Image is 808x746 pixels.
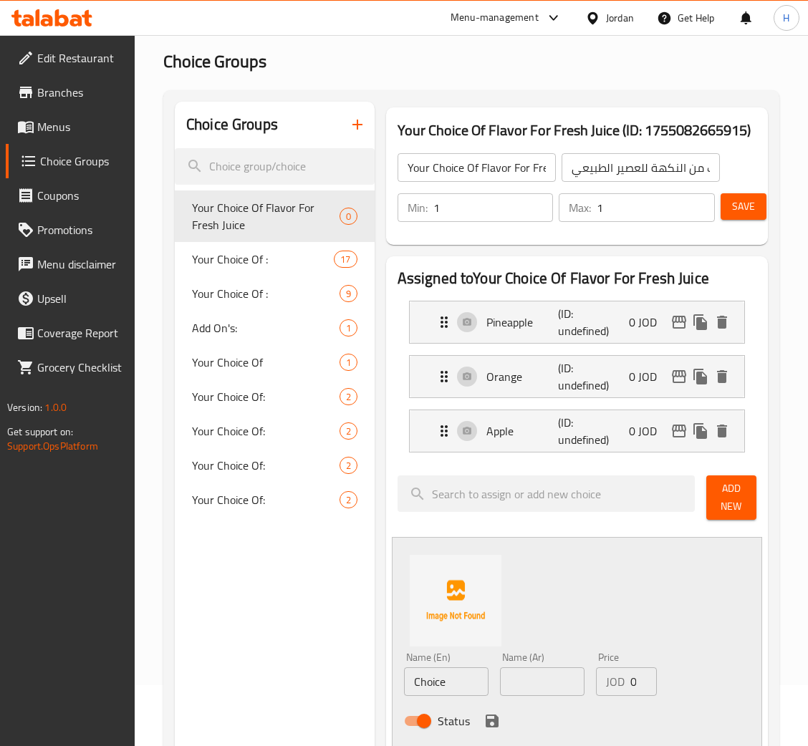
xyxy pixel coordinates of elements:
span: Your Choice Of Flavor For Fresh Juice [192,199,340,233]
button: duplicate [690,420,711,442]
span: Your Choice Of : [192,285,340,302]
input: search [175,148,375,185]
a: Grocery Checklist [6,350,135,384]
span: 2 [340,459,357,473]
span: Your Choice Of : [192,251,334,268]
a: Upsell [6,281,135,316]
div: Choices [334,251,357,268]
a: Menu disclaimer [6,247,135,281]
span: Status [438,712,470,730]
span: 17 [335,253,356,266]
span: Coverage Report [37,324,123,341]
p: 0 JOD [629,314,668,331]
div: Your Choice Of1 [175,345,375,379]
span: Upsell [37,290,123,307]
span: 0 [340,210,357,223]
span: Choice Groups [163,45,266,77]
div: Choices [340,208,357,225]
p: 0 JOD [629,422,668,440]
p: Min: [408,199,428,216]
button: Add New [706,475,756,520]
h3: Your Choice Of Flavor For Fresh Juice (ID: 1755082665915) [398,119,756,142]
p: Max: [569,199,591,216]
span: 1 [340,356,357,369]
button: delete [711,420,733,442]
li: Expand [398,404,756,458]
span: Version: [7,398,42,417]
li: Expand [398,295,756,349]
button: edit [668,420,690,442]
span: Edit Restaurant [37,49,123,67]
a: Branches [6,75,135,110]
button: duplicate [690,366,711,387]
span: Menu disclaimer [37,256,123,273]
span: Save [732,198,755,215]
button: duplicate [690,311,711,333]
span: Your Choice Of: [192,422,340,440]
a: Promotions [6,213,135,247]
a: Support.OpsPlatform [7,437,98,455]
input: search [398,475,695,512]
span: Branches [37,84,123,101]
span: Your Choice Of [192,354,340,371]
span: 1 [340,321,357,335]
button: edit [668,311,690,333]
input: Enter name En [404,667,489,696]
input: Enter name Ar [500,667,585,696]
a: Choice Groups [6,144,135,178]
div: Choices [340,491,357,508]
input: Please enter price [630,667,657,696]
button: delete [711,366,733,387]
p: (ID: undefined) [558,359,606,394]
button: save [481,710,503,732]
div: Jordan [606,10,634,26]
button: Save [721,193,766,220]
div: Expand [410,410,744,452]
span: Promotions [37,221,123,238]
span: Grocery Checklist [37,359,123,376]
p: Apple [486,422,559,440]
a: Edit Restaurant [6,41,135,75]
div: Your Choice Of :17 [175,242,375,276]
span: H [783,10,789,26]
p: (ID: undefined) [558,305,606,339]
p: Orange [486,368,559,385]
div: Choices [340,457,357,474]
span: Get support on: [7,422,73,441]
p: Pineapple [486,314,559,331]
div: Add On's:1 [175,311,375,345]
p: 0 JOD [629,368,668,385]
span: Add On's: [192,319,340,336]
h2: Assigned to Your Choice Of Flavor For Fresh Juice [398,268,756,289]
span: 2 [340,390,357,404]
li: Expand [398,349,756,404]
div: Your Choice Of :9 [175,276,375,311]
span: Your Choice Of: [192,457,340,474]
div: Your Choice Of:2 [175,379,375,414]
a: Coupons [6,178,135,213]
div: Choices [340,422,357,440]
p: (ID: undefined) [558,414,606,448]
span: 2 [340,493,357,507]
div: Menu-management [451,9,539,26]
span: Coupons [37,187,123,204]
button: edit [668,366,690,387]
span: Your Choice Of: [192,388,340,405]
span: Choice Groups [40,152,123,170]
span: 1.0.0 [44,398,67,417]
span: 2 [340,425,357,438]
a: Coverage Report [6,316,135,350]
a: Menus [6,110,135,144]
span: 9 [340,287,357,301]
h2: Choice Groups [186,114,278,135]
div: Expand [410,356,744,397]
div: Your Choice Of:2 [175,483,375,517]
div: Your Choice Of:2 [175,448,375,483]
div: Your Choice Of Flavor For Fresh Juice0 [175,190,375,242]
button: delete [711,311,733,333]
p: JOD [606,673,625,690]
span: Your Choice Of: [192,491,340,508]
span: Add New [718,480,745,515]
div: Expand [410,301,744,343]
div: Your Choice Of:2 [175,414,375,448]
